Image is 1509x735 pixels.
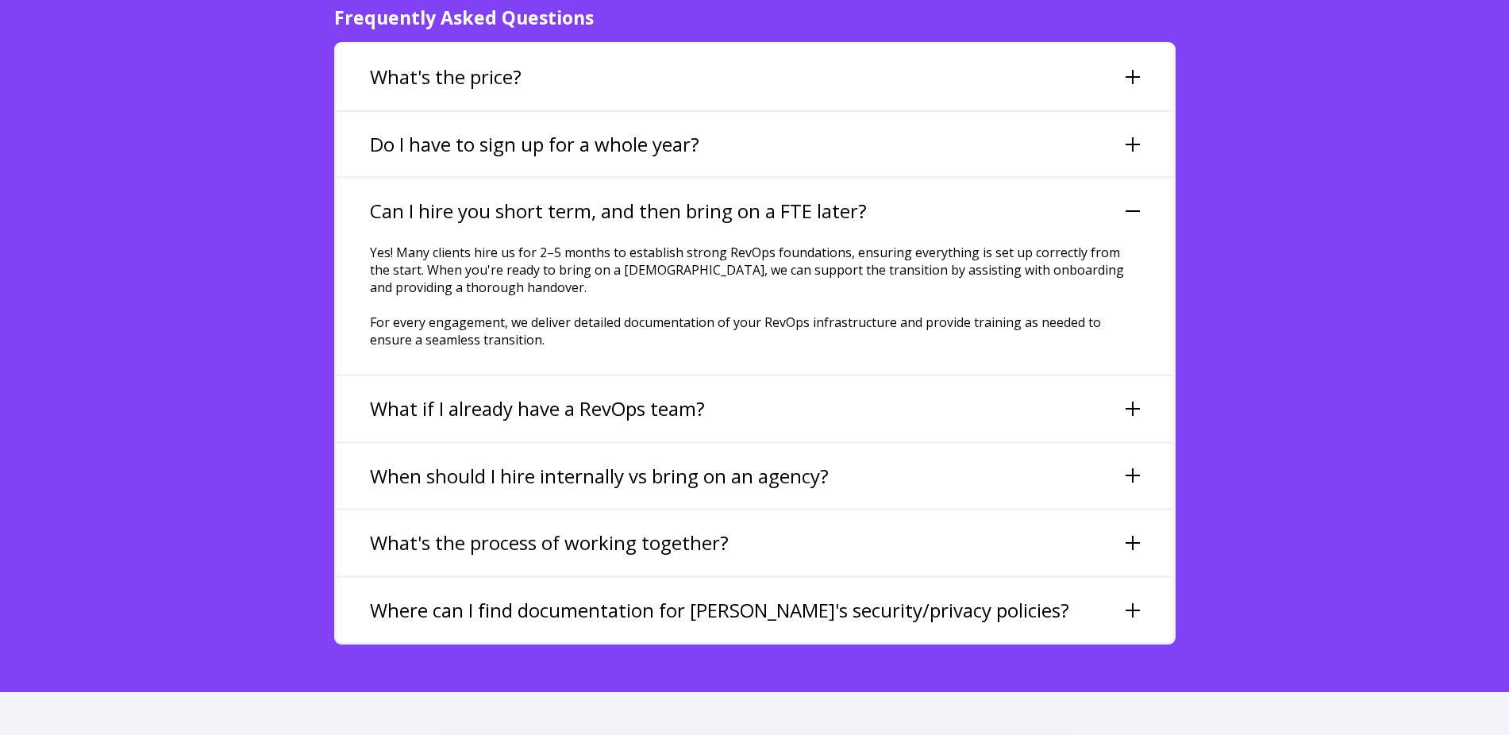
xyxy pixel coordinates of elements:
[370,529,729,556] h3: What's the process of working together?
[370,244,1140,296] p: Yes! Many clients hire us for 2–5 months to establish strong RevOps foundations, ensuring everyth...
[370,463,829,490] h3: When should I hire internally vs bring on an agency?
[370,198,867,225] h3: Can I hire you short term, and then bring on a FTE later?
[370,314,1140,348] p: For every engagement, we deliver detailed documentation of your RevOps infrastructure and provide...
[370,395,705,422] h3: What if I already have a RevOps team?
[370,131,699,158] h3: Do I have to sign up for a whole year?
[370,63,522,90] h3: What's the price?
[370,597,1069,624] h3: Where can I find documentation for [PERSON_NAME]'s security/privacy policies?
[334,5,594,30] span: Frequently Asked Questions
